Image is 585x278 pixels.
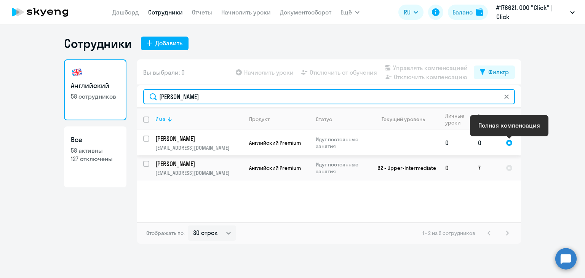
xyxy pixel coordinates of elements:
[404,8,411,17] span: RU
[71,146,120,155] p: 58 активны
[155,144,243,151] p: [EMAIL_ADDRESS][DOMAIN_NAME]
[112,8,139,16] a: Дашборд
[141,37,189,50] button: Добавить
[368,155,439,181] td: B2 - Upper-Intermediate
[71,135,120,145] h3: Все
[71,81,120,91] h3: Английский
[155,134,243,143] a: [PERSON_NAME]
[148,8,183,16] a: Сотрудники
[64,126,126,187] a: Все58 активны127 отключены
[316,116,368,123] div: Статус
[422,230,475,236] span: 1 - 2 из 2 сотрудников
[155,38,182,48] div: Добавить
[155,116,165,123] div: Имя
[143,89,515,104] input: Поиск по имени, email, продукту или статусу
[143,68,185,77] span: Вы выбрали: 0
[398,5,424,20] button: RU
[71,66,83,78] img: english
[249,165,301,171] span: Английский Premium
[382,116,425,123] div: Текущий уровень
[155,160,241,168] p: [PERSON_NAME]
[249,116,309,123] div: Продукт
[488,67,509,77] div: Фильтр
[474,66,515,79] button: Фильтр
[155,169,243,176] p: [EMAIL_ADDRESS][DOMAIN_NAME]
[439,155,472,181] td: 0
[340,5,360,20] button: Ещё
[496,3,567,21] p: #176621, ООО "Click" | Click
[280,8,331,16] a: Документооборот
[340,8,352,17] span: Ещё
[71,92,120,101] p: 58 сотрудников
[316,136,368,150] p: Идут постоянные занятия
[155,134,241,143] p: [PERSON_NAME]
[249,139,301,146] span: Английский Premium
[476,8,483,16] img: balance
[221,8,271,16] a: Начислить уроки
[316,161,368,175] p: Идут постоянные занятия
[472,155,500,181] td: 7
[445,112,465,126] div: Личные уроки
[478,112,499,126] div: Корп. уроки
[249,116,270,123] div: Продукт
[64,36,132,51] h1: Сотрудники
[478,121,540,130] div: Полная компенсация
[445,112,472,126] div: Личные уроки
[64,59,126,120] a: Английский58 сотрудников
[452,8,473,17] div: Баланс
[374,116,439,123] div: Текущий уровень
[478,112,493,126] div: Корп. уроки
[192,8,212,16] a: Отчеты
[71,155,120,163] p: 127 отключены
[492,3,579,21] button: #176621, ООО "Click" | Click
[146,230,185,236] span: Отображать по:
[472,130,500,155] td: 0
[439,130,472,155] td: 0
[448,5,488,20] button: Балансbalance
[316,116,332,123] div: Статус
[155,116,243,123] div: Имя
[155,160,243,168] a: [PERSON_NAME]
